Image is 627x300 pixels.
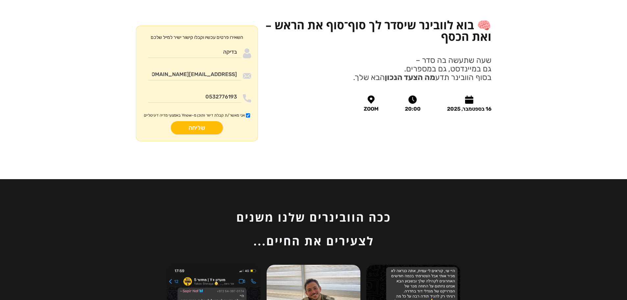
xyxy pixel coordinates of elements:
h1: 🧠 בוא לוובינר שיסדר לך סוף־סוף את הראש – ואת הכסף [265,19,491,42]
p: השאירו פרטים עכשיו וקבלו קישור ישיר למייל שלכם [151,33,243,42]
form: Moneywithdirection [136,26,258,141]
input: אני מאשר/ת קבלת דיוור ותוכן מ-Ynow באמצעי מדיה דיגיטליים [246,113,250,118]
strong: מה הצעד הנכון [385,73,435,82]
div: 16 בספטמבר, 2025 [447,106,491,112]
h2: ככה הוובינרים שלנו משנים לצעירים את החיים... [215,205,412,253]
input: מס נייד [148,90,241,103]
span: אני מאשר/ת קבלת דיוור ותוכן מ-Ynow באמצעי מדיה דיגיטליים [144,113,245,118]
div: ZOOM [364,106,379,112]
input: שליחה [171,121,223,134]
input: אימייל [148,68,241,80]
input: שם מלא [148,45,241,58]
p: שעה שתעשה בה סדר – גם במיינדסט, גם במספרים. בסוף הוובינר תדע הבא שלך. [353,56,491,82]
div: 20:00 [405,106,421,112]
